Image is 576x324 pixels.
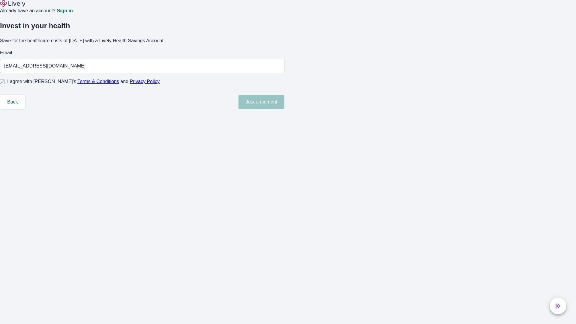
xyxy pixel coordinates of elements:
a: Sign in [57,8,73,13]
a: Terms & Conditions [77,79,119,84]
button: chat [550,298,566,314]
a: Privacy Policy [130,79,160,84]
span: I agree with [PERSON_NAME]’s and [7,78,160,85]
svg: Lively AI Assistant [555,303,561,309]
